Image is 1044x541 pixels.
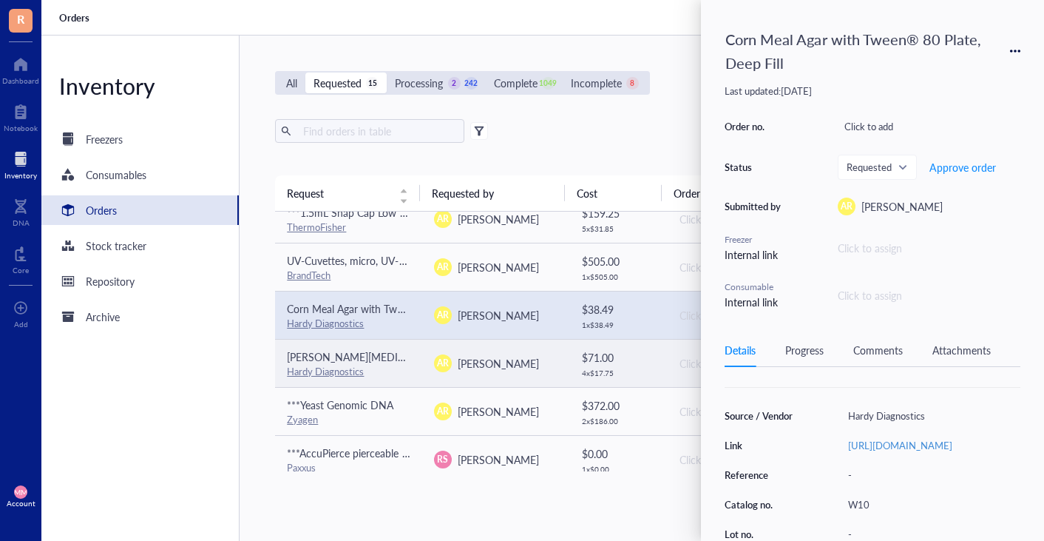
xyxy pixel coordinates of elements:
[41,266,239,296] a: Repository
[4,100,38,132] a: Notebook
[287,446,448,460] span: ***AccuPierce pierceable foil lidding
[841,200,853,213] span: AR
[13,218,30,227] div: DNA
[41,302,239,332] a: Archive
[458,308,539,323] span: [PERSON_NAME]
[287,268,331,282] a: BrandTech
[841,465,1020,485] div: -
[437,453,448,466] span: RS
[494,75,538,91] div: Complete
[838,240,1020,256] div: Click to assign
[4,147,37,180] a: Inventory
[458,212,539,226] span: [PERSON_NAME]
[666,435,813,483] td: Click to add
[86,167,146,183] div: Consumables
[41,195,239,225] a: Orders
[287,301,507,316] span: Corn Meal Agar with Tween® 80 Plate, Deep Fill
[725,439,800,452] div: Link
[287,412,318,426] a: Zyagen
[582,253,654,269] div: $ 505.00
[932,342,991,358] div: Attachments
[929,155,997,179] button: Approve order
[725,84,1020,98] div: Last updated: [DATE]
[287,205,549,220] span: ***1.5mL Snap Cap Low Retention Microcentrifuge Tubes
[785,342,824,358] div: Progress
[86,273,135,289] div: Repository
[7,499,35,508] div: Account
[41,231,239,261] a: Stock tracker
[2,76,39,85] div: Dashboard
[582,205,654,221] div: $ 159.25
[582,417,654,426] div: 2 x $ 186.00
[662,175,807,211] th: Order no.
[582,301,654,317] div: $ 38.49
[437,405,449,418] span: AR
[41,71,239,101] div: Inventory
[847,161,905,174] span: Requested
[853,342,903,358] div: Comments
[465,77,478,90] div: 242
[666,291,813,339] td: Click to add
[626,77,639,90] div: 8
[838,287,1020,303] div: Click to assign
[582,272,654,281] div: 1 x $ 505.00
[725,280,784,294] div: Consumable
[725,342,756,358] div: Details
[287,460,316,474] a: Paxxus
[929,161,996,173] span: Approve order
[725,294,784,310] div: Internal link
[313,75,362,91] div: Requested
[582,446,654,462] div: $ 0.00
[582,320,654,329] div: 1 x $ 38.49
[841,494,1020,515] div: W10
[86,238,146,254] div: Stock tracker
[297,120,458,142] input: Find orders in table
[437,309,449,322] span: AR
[41,124,239,154] a: Freezers
[287,397,393,412] span: ***Yeast Genomic DNA
[13,266,29,275] div: Core
[458,260,539,275] span: [PERSON_NAME]
[679,259,801,275] div: Click to add
[571,75,622,91] div: Incomplete
[287,316,364,330] a: Hardy Diagnostics
[666,195,813,243] td: Click to add
[582,224,654,233] div: 5 x $ 31.85
[666,243,813,291] td: Click to add
[287,220,346,234] a: ThermoFisher
[14,488,27,497] span: MM
[395,75,443,91] div: Processing
[725,120,784,133] div: Order no.
[848,438,952,452] a: [URL][DOMAIN_NAME]
[458,452,539,467] span: [PERSON_NAME]
[725,233,784,246] div: Freezer
[275,175,420,211] th: Request
[2,53,39,85] a: Dashboard
[679,403,801,420] div: Click to add
[725,409,800,423] div: Source / Vendor
[437,357,449,370] span: AR
[725,246,784,263] div: Internal link
[725,498,800,511] div: Catalog no.
[86,309,120,325] div: Archive
[41,160,239,189] a: Consumables
[4,124,38,132] div: Notebook
[437,212,449,226] span: AR
[458,356,539,371] span: [PERSON_NAME]
[582,349,654,366] div: $ 71.00
[582,465,654,474] div: 1 x $ 0.00
[666,339,813,387] td: Click to add
[679,211,801,227] div: Click to add
[287,253,451,268] span: UV-Cuvettes, micro, UV-transparent
[458,404,539,419] span: [PERSON_NAME]
[582,369,654,377] div: 4 x $ 17.75
[725,468,800,482] div: Reference
[366,77,379,90] div: 15
[287,185,390,201] span: Request
[582,397,654,414] div: $ 372.00
[287,364,364,378] a: Hardy Diagnostics
[725,161,784,174] div: Status
[725,200,784,213] div: Submitted by
[437,261,449,274] span: AR
[17,10,24,28] span: R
